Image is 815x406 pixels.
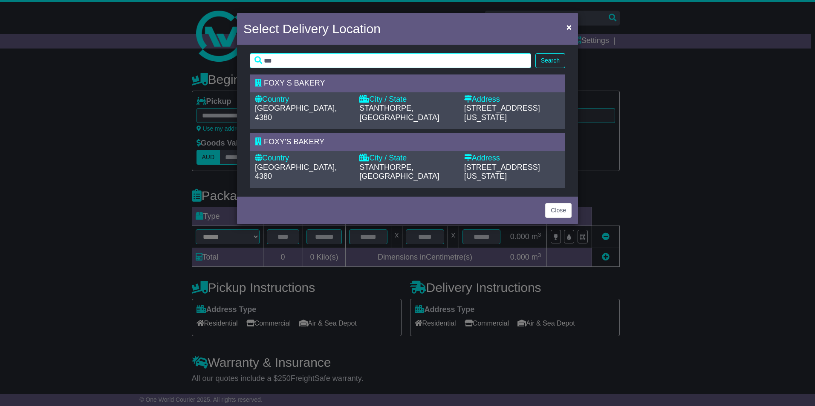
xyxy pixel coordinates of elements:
[255,104,337,122] span: [GEOGRAPHIC_DATA], 4380
[359,95,455,104] div: City / State
[566,22,572,32] span: ×
[545,203,572,218] button: Close
[464,154,560,163] div: Address
[562,18,576,36] button: Close
[243,19,381,38] h4: Select Delivery Location
[464,104,540,122] span: [STREET_ADDRESS][US_STATE]
[464,95,560,104] div: Address
[359,163,439,181] span: STANTHORPE, [GEOGRAPHIC_DATA]
[359,154,455,163] div: City / State
[255,163,337,181] span: [GEOGRAPHIC_DATA], 4380
[255,95,351,104] div: Country
[464,163,540,181] span: [STREET_ADDRESS][US_STATE]
[264,79,325,87] span: FOXY S BAKERY
[359,104,439,122] span: STANTHORPE, [GEOGRAPHIC_DATA]
[264,137,324,146] span: FOXY'S BAKERY
[535,53,565,68] button: Search
[255,154,351,163] div: Country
